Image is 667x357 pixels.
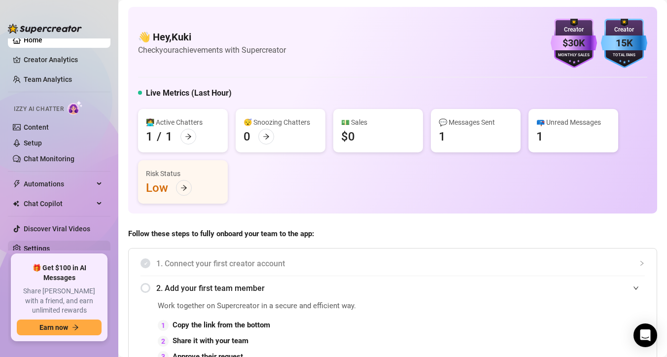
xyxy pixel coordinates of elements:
div: 1 [166,129,173,144]
span: 1. Connect your first creator account [156,257,645,270]
div: 😴 Snoozing Chatters [244,117,317,128]
span: collapsed [639,260,645,266]
div: 1 [158,320,169,331]
a: Chat Monitoring [24,155,74,163]
span: Share [PERSON_NAME] with a friend, and earn unlimited rewards [17,286,102,316]
a: Team Analytics [24,75,72,83]
div: 1 [536,129,543,144]
div: 👩‍💻 Active Chatters [146,117,220,128]
button: Earn nowarrow-right [17,320,102,335]
span: 2. Add your first team member [156,282,645,294]
span: thunderbolt [13,180,21,188]
div: 15K [601,36,647,51]
div: Creator [601,25,647,35]
div: 2. Add your first team member [140,276,645,300]
a: Content [24,123,49,131]
a: Setup [24,139,42,147]
a: Settings [24,245,50,252]
span: Chat Copilot [24,196,94,212]
span: arrow-right [263,133,270,140]
img: purple-badge-B9DA21FR.svg [551,19,597,68]
span: expanded [633,285,639,291]
a: Discover Viral Videos [24,225,90,233]
div: $0 [341,129,355,144]
div: Monthly Sales [551,52,597,59]
span: 🎁 Get $100 in AI Messages [17,263,102,283]
img: logo-BBDzfeDw.svg [8,24,82,34]
img: blue-badge-DgoSNQY1.svg [601,19,647,68]
a: Home [24,36,42,44]
span: arrow-right [72,324,79,331]
span: Automations [24,176,94,192]
div: Creator [551,25,597,35]
div: Risk Status [146,168,220,179]
div: Total Fans [601,52,647,59]
span: arrow-right [185,133,192,140]
span: arrow-right [180,184,187,191]
img: Chat Copilot [13,200,19,207]
strong: Follow these steps to fully onboard your team to the app: [128,229,314,238]
div: 1. Connect your first creator account [140,251,645,276]
div: 💬 Messages Sent [439,117,513,128]
div: 📪 Unread Messages [536,117,610,128]
div: 1 [439,129,446,144]
span: Izzy AI Chatter [14,105,64,114]
div: 1 [146,129,153,144]
span: Earn now [39,323,68,331]
h4: 👋 Hey, Kuki [138,30,286,44]
div: $30K [551,36,597,51]
div: 💵 Sales [341,117,415,128]
div: 2 [158,336,169,347]
h5: Live Metrics (Last Hour) [146,87,232,99]
strong: Copy the link from the bottom [173,321,270,329]
strong: Share it with your team [173,336,248,345]
a: Creator Analytics [24,52,103,68]
img: AI Chatter [68,101,83,115]
div: 0 [244,129,250,144]
div: Open Intercom Messenger [633,323,657,347]
article: Check your achievements with Supercreator [138,44,286,56]
span: Work together on Supercreator in a secure and efficient way. [158,300,423,312]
